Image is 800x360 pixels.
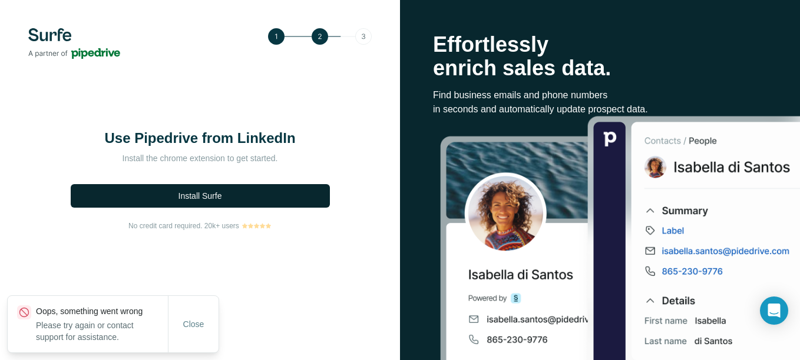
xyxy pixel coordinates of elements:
[36,305,168,317] p: Oops, something went wrong
[178,190,222,202] span: Install Surfe
[28,28,120,59] img: Surfe's logo
[128,221,239,231] span: No credit card required. 20k+ users
[433,56,767,80] p: enrich sales data.
[433,88,767,102] p: Find business emails and phone numbers
[433,33,767,56] p: Effortlessly
[71,184,330,208] button: Install Surfe
[36,319,168,343] p: Please try again or contact support for assistance.
[82,152,318,164] p: Install the chrome extension to get started.
[268,28,372,45] img: Step 2
[175,314,213,335] button: Close
[440,115,800,360] img: Surfe Stock Photo - Selling good vibes
[82,129,318,148] h1: Use Pipedrive from LinkedIn
[433,102,767,116] p: in seconds and automatically update prospect data.
[760,296,788,325] div: Open Intercom Messenger
[183,318,204,330] span: Close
